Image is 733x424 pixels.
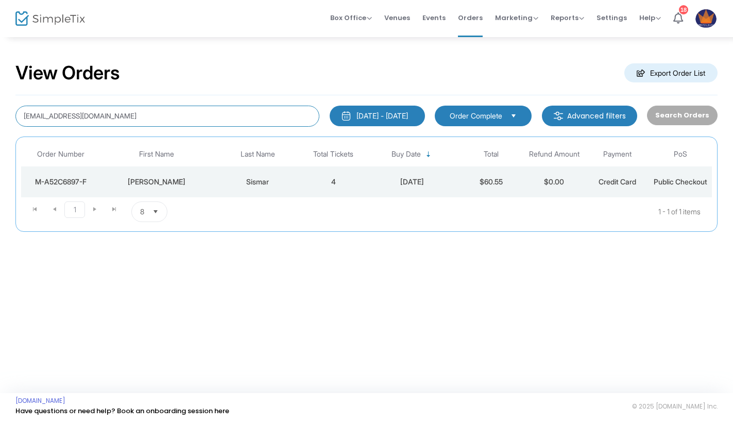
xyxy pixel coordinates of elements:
span: Order Complete [450,111,502,121]
span: Orders [458,5,483,31]
div: Camille [103,177,211,187]
span: Settings [596,5,627,31]
td: $60.55 [459,166,522,197]
span: Payment [603,150,632,159]
span: PoS [674,150,687,159]
td: $0.00 [523,166,586,197]
a: [DOMAIN_NAME] [15,397,65,405]
input: Search by name, email, phone, order number, ip address, or last 4 digits of card [15,106,319,127]
div: Data table [21,142,712,197]
div: M-A52C6897-F [24,177,97,187]
button: Select [148,202,163,222]
button: Select [506,110,521,122]
span: Buy Date [391,150,421,159]
span: Last Name [241,150,275,159]
button: [DATE] - [DATE] [330,106,425,126]
span: Order Number [37,150,84,159]
span: Events [422,5,446,31]
div: 18 [679,5,688,14]
img: monthly [341,111,351,121]
span: Reports [551,13,584,23]
kendo-pager-info: 1 - 1 of 1 items [270,201,701,222]
div: Sismar [216,177,299,187]
span: Marketing [495,13,538,23]
div: [DATE] - [DATE] [356,111,408,121]
img: filter [553,111,564,121]
m-button: Advanced filters [542,106,637,126]
span: Help [639,13,661,23]
span: 8 [140,207,144,217]
th: Refund Amount [523,142,586,166]
span: First Name [139,150,174,159]
span: Page 1 [64,201,85,218]
div: 9/11/2025 [367,177,457,187]
span: Venues [384,5,410,31]
span: © 2025 [DOMAIN_NAME] Inc. [632,402,718,411]
m-button: Export Order List [624,63,718,82]
span: Sortable [424,150,433,159]
a: Have questions or need help? Book an onboarding session here [15,406,229,416]
span: Box Office [330,13,372,23]
span: Credit Card [599,177,636,186]
h2: View Orders [15,62,120,84]
span: Public Checkout [654,177,707,186]
td: 4 [302,166,365,197]
th: Total [459,142,522,166]
th: Total Tickets [302,142,365,166]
